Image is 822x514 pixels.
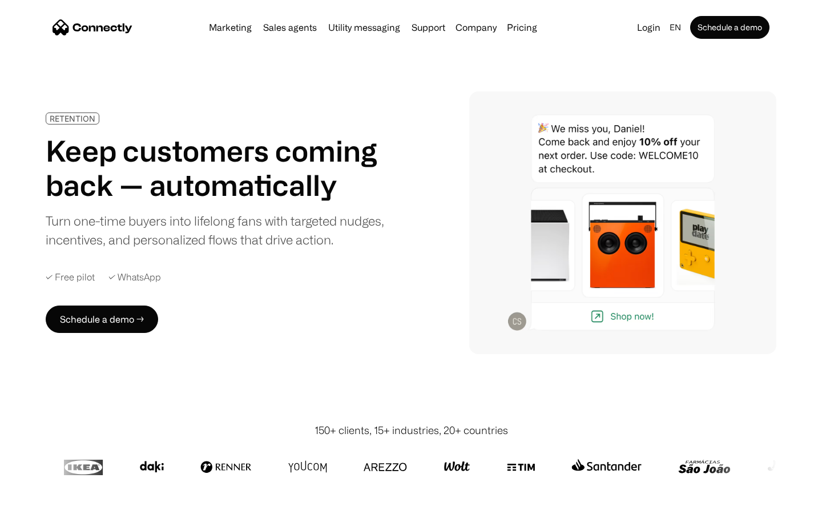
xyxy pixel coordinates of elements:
[46,272,95,283] div: ✓ Free pilot
[46,211,393,249] div: Turn one-time buyers into lifelong fans with targeted nudges, incentives, and personalized flows ...
[632,19,665,35] a: Login
[50,114,95,123] div: RETENTION
[690,16,769,39] a: Schedule a demo
[46,134,393,202] h1: Keep customers coming back — automatically
[46,306,158,333] a: Schedule a demo →
[502,23,542,32] a: Pricing
[456,19,497,35] div: Company
[324,23,405,32] a: Utility messaging
[407,23,450,32] a: Support
[315,423,508,438] div: 150+ clients, 15+ industries, 20+ countries
[670,19,681,35] div: en
[204,23,256,32] a: Marketing
[108,272,161,283] div: ✓ WhatsApp
[11,493,68,510] aside: Language selected: English
[23,494,68,510] ul: Language list
[259,23,321,32] a: Sales agents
